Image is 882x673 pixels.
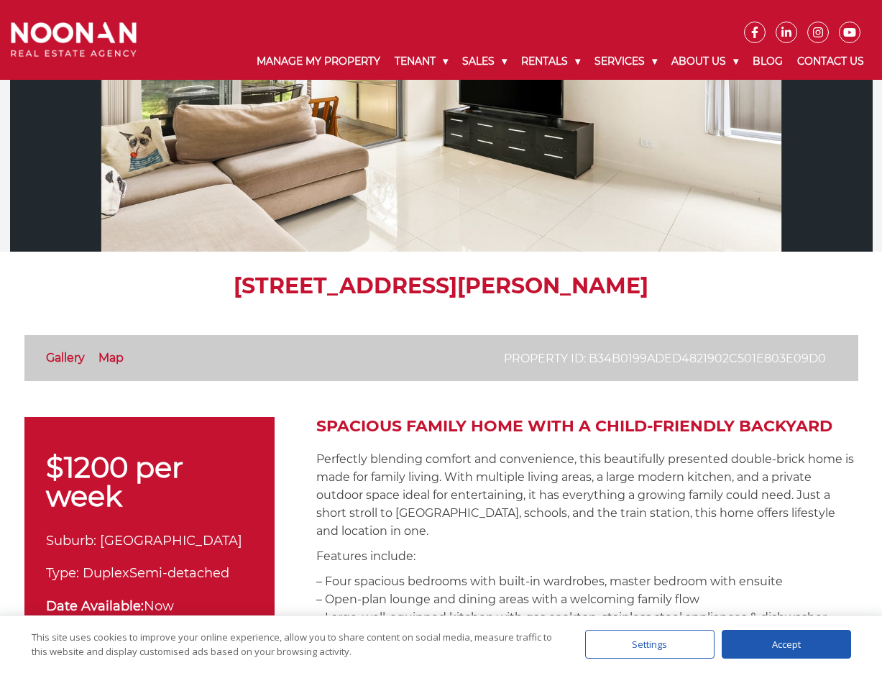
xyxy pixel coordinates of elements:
[11,22,137,57] img: Noonan Real Estate Agency
[745,43,790,80] a: Blog
[790,43,871,80] a: Contact Us
[455,43,514,80] a: Sales
[514,43,587,80] a: Rentals
[46,351,85,365] a: Gallery
[46,533,96,549] span: Suburb:
[316,450,858,540] p: Perfectly blending comfort and convenience, this beautifully presented double-brick home is made ...
[98,351,124,365] a: Map
[316,417,858,436] h2: Spacious Family Home with a Child-Friendly Backyard
[46,597,253,616] div: Now
[585,630,715,659] div: Settings
[83,565,229,581] span: DuplexSemi-detached
[24,273,858,299] h1: [STREET_ADDRESS][PERSON_NAME]
[504,349,826,367] p: Property ID: b34b0199aded4821902c501e803e09d0
[46,565,79,581] span: Type:
[587,43,664,80] a: Services
[316,547,858,565] p: Features include:
[46,598,144,614] strong: Date Available:
[32,630,556,659] div: This site uses cookies to improve your online experience, allow you to share content on social me...
[722,630,851,659] div: Accept
[664,43,745,80] a: About Us
[387,43,455,80] a: Tenant
[46,453,253,511] p: $1200 per week
[100,533,242,549] span: [GEOGRAPHIC_DATA]
[249,43,387,80] a: Manage My Property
